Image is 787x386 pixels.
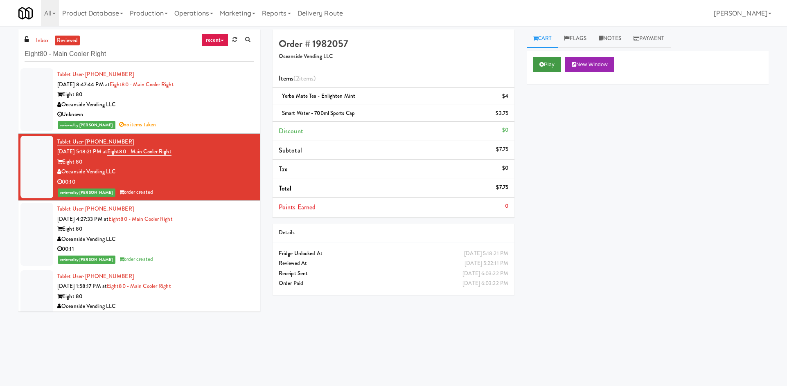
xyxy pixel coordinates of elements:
a: Notes [593,29,627,48]
span: (2 ) [293,74,316,83]
span: order created [119,255,153,263]
a: Cart [527,29,558,48]
div: $0 [502,163,508,173]
div: Fridge Unlocked At [279,249,508,259]
div: Eight 80 [57,90,254,100]
span: Points Earned [279,202,316,212]
div: Eight 80 [57,157,254,167]
span: [DATE] 4:27:33 PM at [57,215,108,223]
div: [DATE] 5:22:11 PM [465,258,508,269]
div: 00:11 [57,244,254,254]
div: $0 [502,125,508,135]
li: Tablet User· [PHONE_NUMBER][DATE] 1:58:17 PM atEight80 - Main Cooler RightEight 80Oceanside Vendi... [18,268,260,336]
li: Tablet User· [PHONE_NUMBER][DATE] 8:47:44 PM atEight80 - Main Cooler RightEight 80Oceanside Vendi... [18,66,260,134]
div: Oceanside Vending LLC [57,301,254,312]
span: Tax [279,164,287,174]
a: Eight80 - Main Cooler Right [110,81,174,88]
a: Flags [558,29,593,48]
a: Tablet User· [PHONE_NUMBER] [57,272,134,280]
div: Eight 80 [57,224,254,234]
a: Eight80 - Main Cooler Right [108,215,173,223]
a: Eight80 - Main Cooler Right [107,148,171,156]
div: Eight 80 [57,292,254,302]
div: Receipt Sent [279,269,508,279]
span: [DATE] 1:58:17 PM at [57,282,107,290]
div: $4 [502,91,508,101]
a: inbox [34,36,51,46]
a: Payment [627,29,671,48]
div: 0 [505,201,508,211]
span: Smart Water - 700ml Sports Cap [282,109,355,117]
a: recent [201,34,228,47]
span: · [PHONE_NUMBER] [83,138,134,146]
button: Play [533,57,561,72]
a: reviewed [55,36,80,46]
li: Tablet User· [PHONE_NUMBER][DATE] 4:27:33 PM atEight80 - Main Cooler RightEight 80Oceanside Vendi... [18,201,260,268]
h4: Order # 1982057 [279,38,508,49]
span: · [PHONE_NUMBER] [83,205,134,213]
div: $7.75 [496,182,508,193]
span: reviewed by [PERSON_NAME] [58,189,115,197]
div: Details [279,228,508,238]
div: Order Paid [279,278,508,289]
span: Subtotal [279,146,302,155]
div: [DATE] 5:18:21 PM [464,249,508,259]
span: Total [279,184,292,193]
div: Oceanside Vending LLC [57,167,254,177]
a: Tablet User· [PHONE_NUMBER] [57,205,134,213]
span: no items taken [119,121,156,128]
div: [DATE] 6:03:22 PM [462,278,508,289]
h5: Oceanside Vending LLC [279,54,508,60]
div: $7.75 [496,144,508,155]
span: Items [279,74,316,83]
span: Yerba Mate Tea - Enlighten Mint [282,92,355,100]
span: order created [119,188,153,196]
div: [DATE] 6:03:22 PM [462,269,508,279]
li: Tablet User· [PHONE_NUMBER][DATE] 5:18:21 PM atEight80 - Main Cooler RightEight 80Oceanside Vendi... [18,134,260,201]
a: Eight80 - Main Cooler Right [107,282,171,290]
span: · [PHONE_NUMBER] [83,272,134,280]
input: Search vision orders [25,47,254,62]
div: Unknown [57,110,254,120]
span: · [PHONE_NUMBER] [83,70,134,78]
span: Discount [279,126,303,136]
div: Reviewed At [279,258,508,269]
div: Oceanside Vending LLC [57,100,254,110]
a: Tablet User· [PHONE_NUMBER] [57,70,134,78]
ng-pluralize: items [299,74,314,83]
span: [DATE] 8:47:44 PM at [57,81,110,88]
div: 00:10 [57,177,254,187]
div: Oceanside Vending LLC [57,234,254,245]
span: reviewed by [PERSON_NAME] [58,121,115,129]
span: [DATE] 5:18:21 PM at [57,148,107,155]
span: reviewed by [PERSON_NAME] [58,256,115,264]
button: New Window [565,57,614,72]
img: Micromart [18,6,33,20]
a: Tablet User· [PHONE_NUMBER] [57,138,134,146]
div: $3.75 [496,108,508,119]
